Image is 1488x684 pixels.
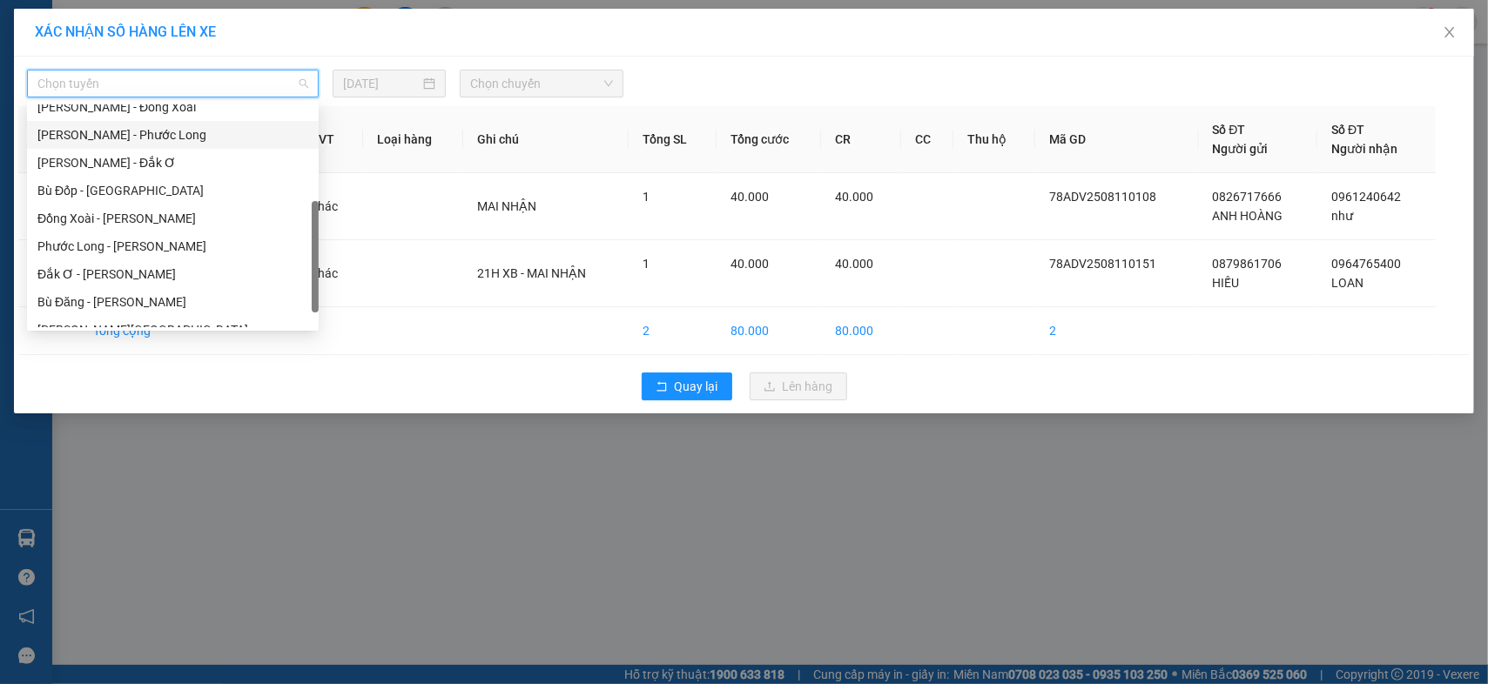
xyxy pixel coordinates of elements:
[296,240,364,307] td: Khác
[1049,190,1156,204] span: 78ADV2508110108
[675,377,718,396] span: Quay lại
[656,380,668,394] span: rollback
[27,121,319,149] div: Hồ Chí Minh - Phước Long
[1035,307,1199,355] td: 2
[717,307,821,355] td: 80.000
[953,106,1034,173] th: Thu hộ
[37,292,308,312] div: Bù Đăng - [PERSON_NAME]
[37,181,308,200] div: Bù Đốp - [GEOGRAPHIC_DATA]
[642,372,732,400] button: rollbackQuay lại
[27,149,319,177] div: Hồ Chí Minh - Đắk Ơ
[1331,276,1363,290] span: LOAN
[37,237,308,256] div: Phước Long - [PERSON_NAME]
[1331,257,1401,271] span: 0964765400
[27,288,319,316] div: Bù Đăng - Hồ Chí Minh
[35,23,216,40] span: XÁC NHẬN SỐ HÀNG LÊN XE
[470,70,614,97] span: Chọn chuyến
[37,125,308,144] div: [PERSON_NAME] - Phước Long
[1213,123,1246,137] span: Số ĐT
[37,70,308,97] span: Chọn tuyến
[821,307,901,355] td: 80.000
[629,307,717,355] td: 2
[750,372,847,400] button: uploadLên hàng
[629,106,717,173] th: Tổng SL
[643,190,650,204] span: 1
[477,199,536,213] span: MAI NHẬN
[27,232,319,260] div: Phước Long - Hồ Chí Minh
[1331,142,1397,156] span: Người nhận
[1213,190,1283,204] span: 0826717666
[731,257,769,271] span: 40.000
[835,257,873,271] span: 40.000
[296,106,364,173] th: ĐVT
[27,205,319,232] div: Đồng Xoài - Hồ Chí Minh
[1425,9,1474,57] button: Close
[18,240,79,307] td: 2
[1213,209,1283,223] span: ANH HOÀNG
[1213,142,1269,156] span: Người gửi
[717,106,821,173] th: Tổng cước
[463,106,629,173] th: Ghi chú
[37,97,308,117] div: [PERSON_NAME] - Đồng Xoài
[1443,25,1457,39] span: close
[643,257,650,271] span: 1
[901,106,954,173] th: CC
[1213,257,1283,271] span: 0879861706
[296,173,364,240] td: Khác
[27,177,319,205] div: Bù Đốp - Hồ Chí Minh
[79,307,245,355] td: Tổng cộng
[27,316,319,344] div: Lộc Ninh - Hồ Chí Minh
[37,320,308,339] div: [PERSON_NAME][GEOGRAPHIC_DATA]
[821,106,901,173] th: CR
[1331,123,1364,137] span: Số ĐT
[18,106,79,173] th: STT
[477,266,586,280] span: 21H XB - MAI NHẬN
[731,190,769,204] span: 40.000
[1049,257,1156,271] span: 78ADV2508110151
[37,265,308,284] div: Đắk Ơ - [PERSON_NAME]
[1035,106,1199,173] th: Mã GD
[1331,190,1401,204] span: 0961240642
[1331,209,1353,223] span: như
[27,93,319,121] div: Hồ Chí Minh - Đồng Xoài
[27,260,319,288] div: Đắk Ơ - Hồ Chí Minh
[37,153,308,172] div: [PERSON_NAME] - Đắk Ơ
[343,74,420,93] input: 11/08/2025
[1213,276,1240,290] span: HIẾU
[37,209,308,228] div: Đồng Xoài - [PERSON_NAME]
[18,173,79,240] td: 1
[835,190,873,204] span: 40.000
[363,106,463,173] th: Loại hàng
